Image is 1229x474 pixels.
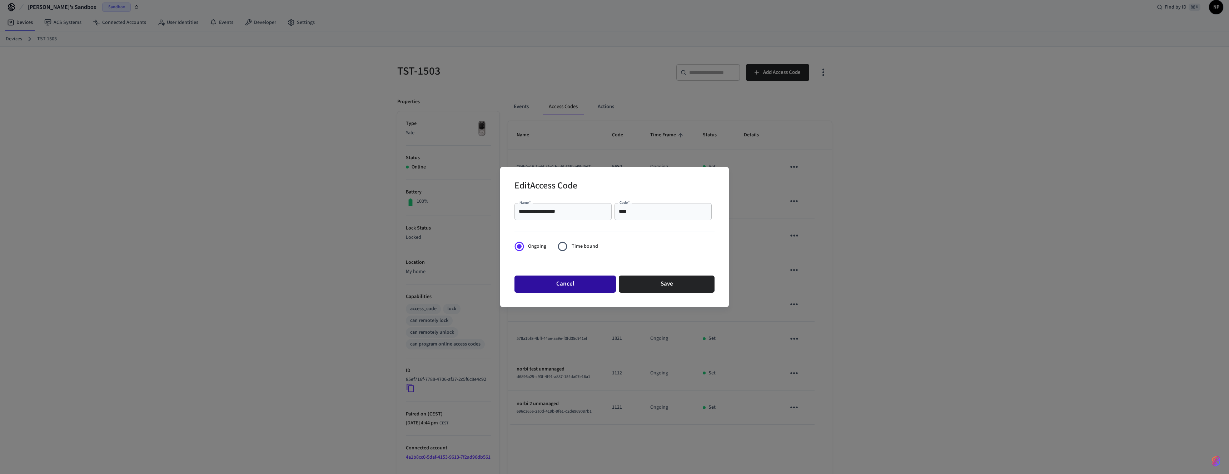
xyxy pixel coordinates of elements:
[1212,455,1220,467] img: SeamLogoGradient.69752ec5.svg
[572,243,598,250] span: Time bound
[519,200,531,205] label: Name
[528,243,546,250] span: Ongoing
[514,276,616,293] button: Cancel
[514,176,577,197] h2: Edit Access Code
[619,276,715,293] button: Save
[620,200,630,205] label: Code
